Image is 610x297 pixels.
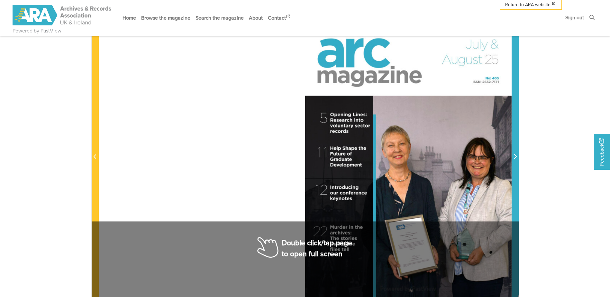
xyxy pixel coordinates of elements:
a: Contact [265,9,294,26]
a: Powered by PastView [13,27,61,35]
a: Would you like to provide feedback? [594,134,610,170]
span: Return to ARA website [505,1,551,8]
span: Feedback [598,138,605,166]
a: About [246,9,265,26]
a: Home [120,9,139,26]
a: Search the magazine [193,9,246,26]
img: ARA - ARC Magazine | Powered by PastView [13,5,112,25]
a: ARA - ARC Magazine | Powered by PastView logo [13,1,112,29]
a: Browse the magazine [139,9,193,26]
a: Sign out [563,9,587,26]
